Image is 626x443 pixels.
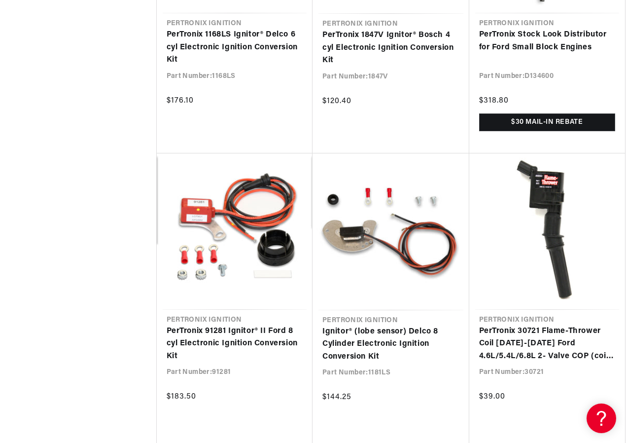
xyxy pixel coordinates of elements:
[322,29,459,67] a: PerTronix 1847V Ignitor® Bosch 4 cyl Electronic Ignition Conversion Kit
[322,326,459,364] a: Ignitor® (lobe sensor) Delco 8 Cylinder Electronic Ignition Conversion Kit
[479,29,616,54] a: PerTronix Stock Look Distributor for Ford Small Block Engines
[167,29,303,67] a: PerTronix 1168LS Ignitor® Delco 6 cyl Electronic Ignition Conversion Kit
[167,325,303,363] a: PerTronix 91281 Ignitor® II Ford 8 cyl Electronic Ignition Conversion Kit
[479,325,616,363] a: PerTronix 30721 Flame-Thrower Coil [DATE]-[DATE] Ford 4.6L/5.4L/6.8L 2- Valve COP (coil on plug)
